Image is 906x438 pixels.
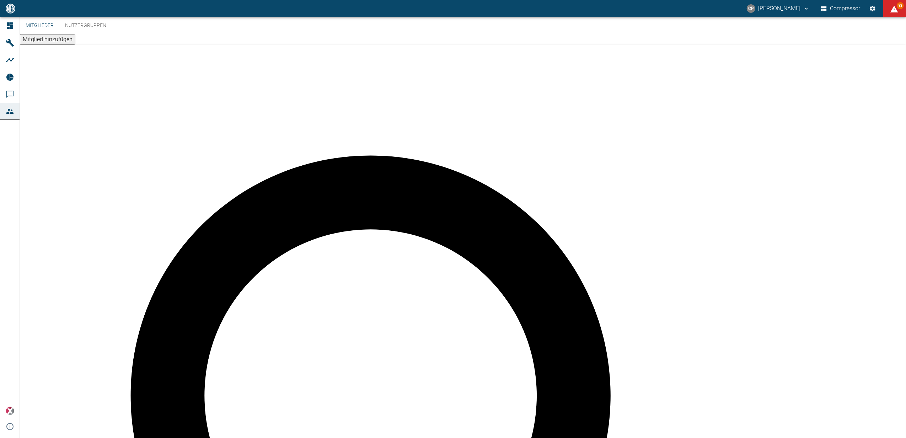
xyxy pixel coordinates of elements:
button: Compressor [820,2,862,15]
button: Mitglied hinzufügen [20,34,75,45]
img: Xplore Logo [6,407,14,415]
button: Nutzergruppen [59,17,112,34]
button: christoph.palm@neuman-esser.com [746,2,811,15]
button: Einstellungen [866,2,879,15]
span: 93 [897,2,904,9]
button: Mitglieder [20,17,59,34]
div: CP [747,4,755,13]
img: logo [5,4,16,13]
